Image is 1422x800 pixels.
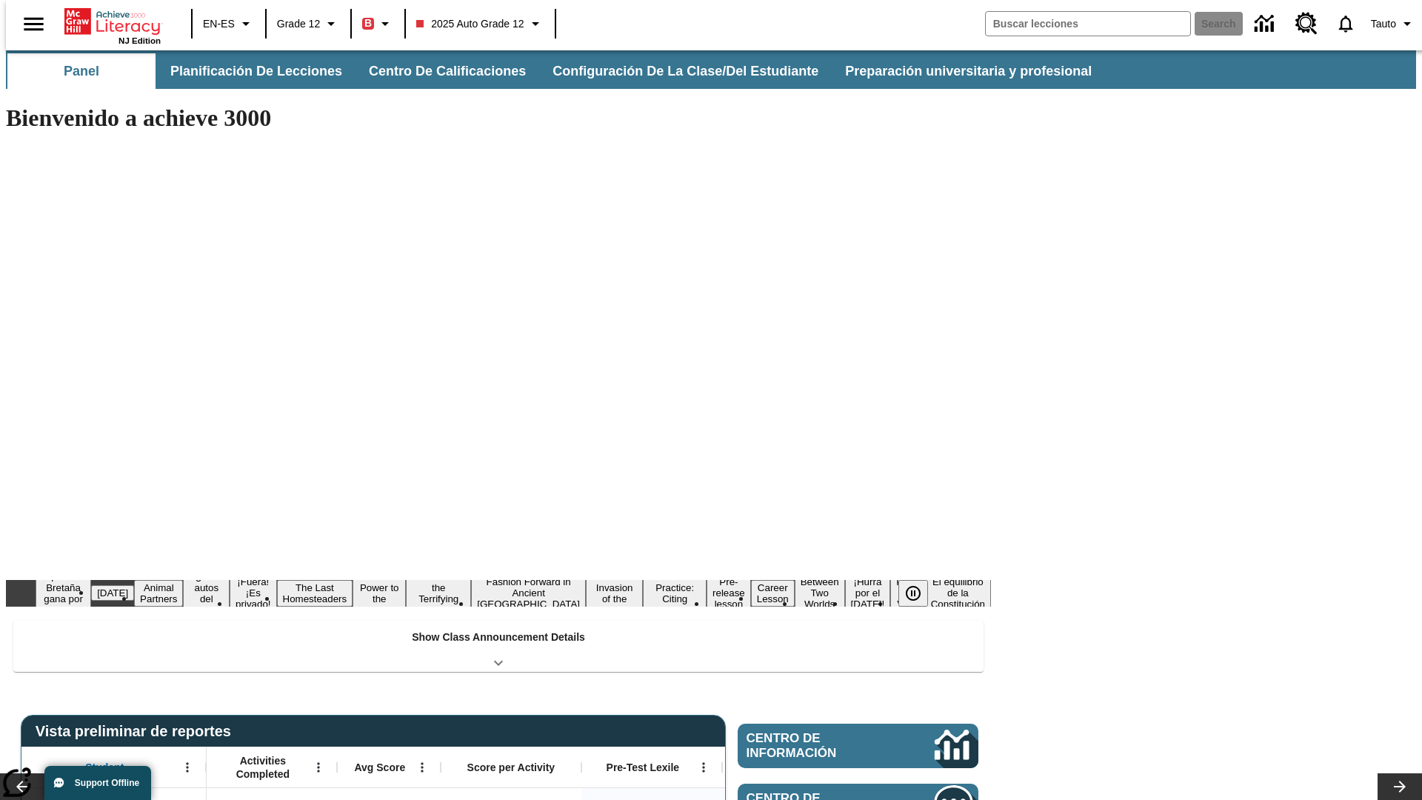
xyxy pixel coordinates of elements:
[738,724,978,768] a: Centro de información
[890,574,924,612] button: Slide 16 Point of View
[7,53,156,89] button: Panel
[925,574,991,612] button: Slide 17 El equilibrio de la Constitución
[91,585,134,601] button: Slide 2 Día del Trabajo
[471,574,586,612] button: Slide 9 Fashion Forward in Ancient Rome
[176,756,198,779] button: Abrir menú
[183,569,230,618] button: Slide 4 ¿Los autos del futuro?
[898,580,943,607] div: Pausar
[118,36,161,45] span: NJ Edition
[64,7,161,36] a: Portada
[986,12,1190,36] input: search field
[36,569,91,618] button: Slide 1 ¡Gran Bretaña gana por fin!
[586,569,643,618] button: Slide 10 The Invasion of the Free CD
[6,50,1416,89] div: Subbarra de navegación
[1326,4,1365,43] a: Notificaciones
[1371,16,1396,32] span: Tauto
[1286,4,1326,44] a: Centro de recursos, Se abrirá en una pestaña nueva.
[795,574,845,612] button: Slide 14 Between Two Worlds
[898,580,928,607] button: Pausar
[134,580,183,607] button: Slide 3 Animal Partners
[1378,773,1422,800] button: Carrusel de lecciones, seguir
[467,761,555,774] span: Score per Activity
[277,580,353,607] button: Slide 6 The Last Homesteaders
[411,756,433,779] button: Abrir menú
[12,2,56,46] button: Abrir el menú lateral
[1246,4,1286,44] a: Centro de información
[643,569,707,618] button: Slide 11 Mixed Practice: Citing Evidence
[75,778,139,788] span: Support Offline
[410,10,550,37] button: Class: 2025 Auto Grade 12, Selecciona una clase
[406,569,471,618] button: Slide 8 Attack of the Terrifying Tomatoes
[412,630,585,645] p: Show Class Announcement Details
[36,723,238,740] span: Vista preliminar de reportes
[64,5,161,45] div: Portada
[214,754,312,781] span: Activities Completed
[416,16,524,32] span: 2025 Auto Grade 12
[751,580,795,607] button: Slide 13 Career Lesson
[307,756,330,779] button: Abrir menú
[277,16,320,32] span: Grade 12
[197,10,261,37] button: Language: EN-ES, Selecciona un idioma
[85,761,124,774] span: Student
[747,731,885,761] span: Centro de información
[607,761,680,774] span: Pre-Test Lexile
[354,761,405,774] span: Avg Score
[44,766,151,800] button: Support Offline
[353,569,406,618] button: Slide 7 Solar Power to the People
[1365,10,1422,37] button: Perfil/Configuración
[707,574,751,612] button: Slide 12 Pre-release lesson
[6,104,991,132] h1: Bienvenido a achieve 3000
[833,53,1104,89] button: Preparación universitaria y profesional
[356,10,400,37] button: Boost El color de la clase es rojo. Cambiar el color de la clase.
[541,53,830,89] button: Configuración de la clase/del estudiante
[203,16,235,32] span: EN-ES
[6,53,1105,89] div: Subbarra de navegación
[271,10,346,37] button: Grado: Grade 12, Elige un grado
[230,574,276,612] button: Slide 5 ¡Fuera! ¡Es privado!
[13,621,984,672] div: Show Class Announcement Details
[364,14,372,33] span: B
[158,53,354,89] button: Planificación de lecciones
[845,574,891,612] button: Slide 15 ¡Hurra por el Día de la Constitución!
[692,756,715,779] button: Abrir menú
[357,53,538,89] button: Centro de calificaciones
